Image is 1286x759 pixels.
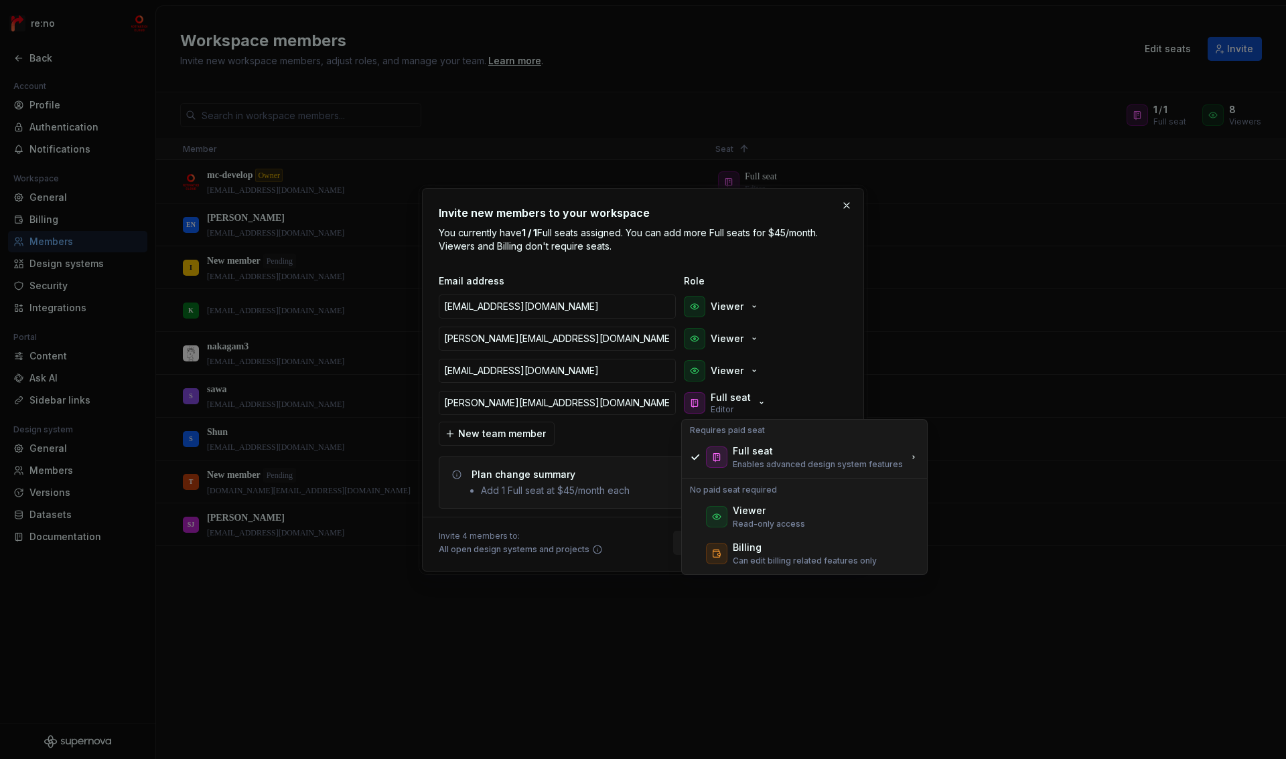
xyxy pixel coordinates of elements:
button: New team member [439,422,555,446]
p: Read-only access [733,519,805,529]
div: Full seat [733,444,773,458]
button: Full seatEditor [681,390,772,416]
span: Invite 4 members to: [439,531,603,541]
div: No paid seat required [685,482,924,498]
button: Viewer [681,357,765,384]
span: Role [684,274,818,288]
p: Can edit billing related features only [733,556,877,566]
button: Cancel [673,531,723,555]
button: Viewer [681,325,765,352]
div: Requires paid seat [685,422,924,438]
p: Viewer [711,332,743,345]
div: Billing [733,541,762,554]
span: New team member [458,427,546,440]
div: Plan change summary [472,468,575,481]
p: Full seat [711,391,751,404]
p: Viewer [711,364,743,377]
button: Viewer [681,293,765,320]
h2: Invite new members to your workspace [439,205,847,221]
p: Enables advanced design system features [733,459,903,470]
li: Add 1 Full seat at $45/month each [481,484,630,497]
span: Email address [439,274,678,288]
p: You currently have Full seats assigned. You can add more Full seats for $45/month. Viewers and Bi... [439,226,847,253]
p: Viewer [711,300,743,313]
span: All open design systems and projects [439,544,589,555]
b: 1 / 1 [522,227,537,238]
div: Viewer [733,504,766,517]
p: Editor [711,404,733,415]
